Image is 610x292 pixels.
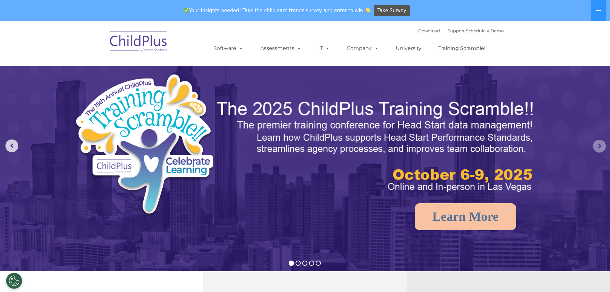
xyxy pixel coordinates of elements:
a: University [389,42,428,55]
img: 👏 [365,8,370,13]
span: Phone number [89,69,116,73]
a: Download [418,28,440,33]
span: Take Survey [378,5,406,16]
img: ✅ [184,8,189,13]
font: | [418,28,504,33]
img: ChildPlus by Procare Solutions [107,26,171,58]
span: Last name [89,42,109,47]
a: Take Survey [374,5,410,16]
span: Your insights needed! Take the child care trends survey and enter to win! [181,4,373,17]
a: Learn More [415,203,516,230]
a: Software [207,42,250,55]
a: Training Scramble!! [432,42,493,55]
a: Support [448,28,465,33]
button: Cookies Settings [6,273,22,289]
a: Assessments [254,42,308,55]
a: Schedule A Demo [466,28,504,33]
a: IT [312,42,336,55]
a: Company [340,42,385,55]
